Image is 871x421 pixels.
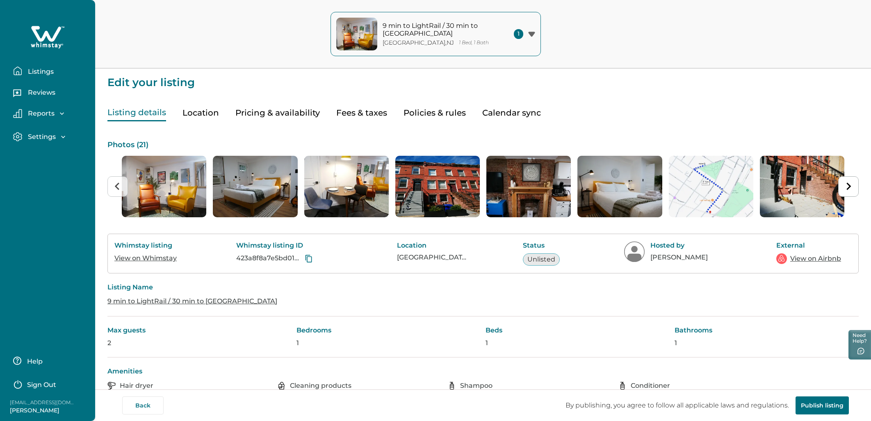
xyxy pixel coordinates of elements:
a: View on Airbnb [790,254,841,264]
img: property-cover [336,18,377,50]
button: Listing details [107,105,166,121]
p: 1 Bed, 1 Bath [459,40,489,46]
p: Location [397,241,467,250]
p: Settings [25,133,56,141]
p: Help [25,357,43,366]
button: Reviews [13,86,89,102]
img: list-photos [213,156,297,217]
li: 8 of 21 [760,156,844,217]
p: Whimstay listing [114,241,180,250]
p: Whimstay listing ID [236,241,341,250]
a: View on Whimstay [114,254,177,262]
p: Edit your listing [107,68,859,88]
a: 9 min to LightRail / 30 min to [GEOGRAPHIC_DATA] [107,297,277,305]
img: list-photos [395,156,480,217]
button: Unlisted [523,253,560,266]
p: Bathrooms [675,326,859,335]
img: list-photos [577,156,662,217]
li: 2 of 21 [213,156,297,217]
p: Status [523,241,568,250]
button: Location [182,105,219,121]
button: Back [122,396,164,414]
p: Beds [486,326,670,335]
li: 5 of 21 [486,156,571,217]
p: 2 [107,339,292,347]
p: Listing Name [107,283,859,291]
p: [GEOGRAPHIC_DATA], [GEOGRAPHIC_DATA], [GEOGRAPHIC_DATA] [397,253,467,262]
button: Publish listing [796,396,849,414]
p: 9 min to LightRail / 30 min to [GEOGRAPHIC_DATA] [383,22,493,38]
p: Reviews [25,89,55,97]
img: amenity-icon [278,382,286,390]
p: Bedrooms [296,326,481,335]
button: Next slide [838,176,859,197]
img: amenity-icon [107,382,116,390]
p: Listings [25,68,54,76]
p: [PERSON_NAME] [10,407,75,415]
p: Reports [25,109,55,118]
li: 3 of 21 [304,156,389,217]
button: Settings [13,132,89,141]
p: 1 [486,339,670,347]
img: list-photos [304,156,389,217]
button: Calendar sync [482,105,541,121]
button: Listings [13,63,89,79]
button: Reports [13,109,89,118]
p: Photos ( 21 ) [107,141,859,149]
img: list-photos [760,156,844,217]
p: Max guests [107,326,292,335]
li: 4 of 21 [395,156,480,217]
p: 1 [675,339,859,347]
img: amenity-icon [448,382,456,390]
button: Pricing & availability [235,105,320,121]
p: Shampoo [460,382,493,390]
p: Amenities [107,367,859,375]
li: 6 of 21 [577,156,662,217]
li: 1 of 21 [122,156,206,217]
p: Conditioner [631,382,670,390]
button: Help [13,353,86,369]
button: Previous slide [107,176,128,197]
button: property-cover9 min to LightRail / 30 min to [GEOGRAPHIC_DATA][GEOGRAPHIC_DATA],NJ1 Bed, 1 Bath1 [331,12,541,56]
p: Hosted by [650,241,720,250]
p: [EMAIL_ADDRESS][DOMAIN_NAME] [10,398,75,407]
img: amenity-icon [618,382,627,390]
button: Sign Out [13,375,86,392]
p: Hair dryer [120,382,153,390]
p: 423a8f8a7e5bd01b8d84f599036777b8 [236,254,303,262]
img: list-photos [122,156,206,217]
p: Cleaning products [290,382,351,390]
p: External [776,241,842,250]
p: [PERSON_NAME] [650,253,720,262]
p: [GEOGRAPHIC_DATA] , NJ [383,39,454,46]
img: list-photos [486,156,571,217]
li: 7 of 21 [669,156,753,217]
button: Policies & rules [404,105,466,121]
span: 1 [514,29,523,39]
p: Sign Out [27,381,56,389]
button: Fees & taxes [336,105,387,121]
img: list-photos [669,156,753,217]
p: By publishing, you agree to follow all applicable laws and regulations. [559,401,796,410]
p: 1 [296,339,481,347]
